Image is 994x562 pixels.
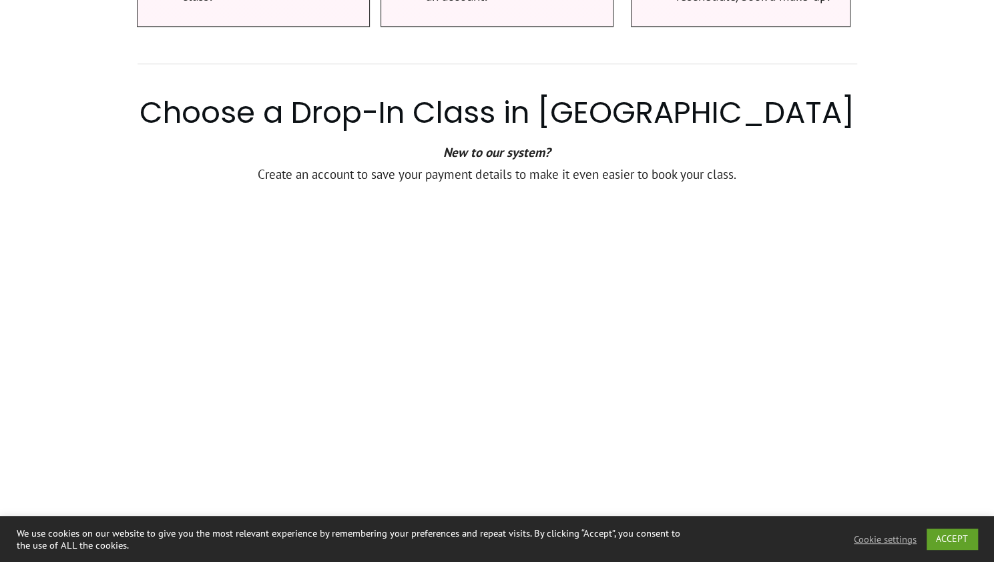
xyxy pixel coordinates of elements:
[854,533,917,545] a: Cookie settings
[138,91,857,133] h2: Choose a Drop-In Class in [GEOGRAPHIC_DATA]
[443,144,551,160] strong: New to our system?
[927,529,977,549] a: ACCEPT
[17,527,689,551] div: We use cookies on our website to give you the most relevant experience by remembering your prefer...
[138,164,857,202] p: Create an account to save your payment details to make it even easier to book your class.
